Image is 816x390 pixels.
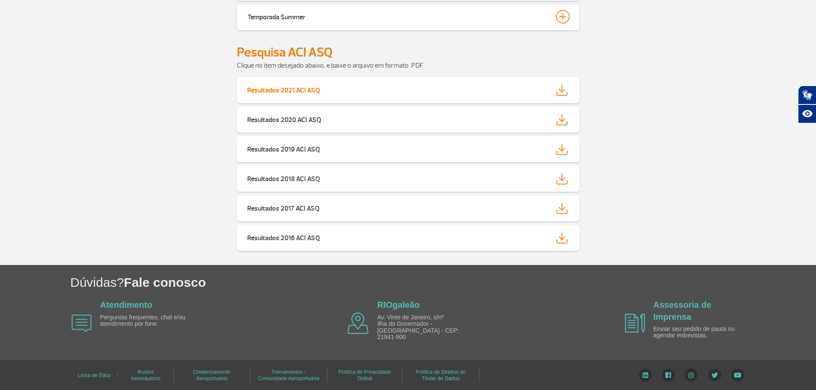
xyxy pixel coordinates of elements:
a: Resultados 2019 ACI ASQ [237,136,580,162]
p: Perguntas frequentes, chat e/ou atendimento por fone. [100,314,199,327]
button: Abrir tradutor de língua de sinais. [798,86,816,104]
a: Política de Privacidade Global [338,366,391,384]
a: Treinamentos - Comunidade Aeroportuária [258,366,319,384]
a: Política de Direitos do Titular de Dados [416,366,466,384]
img: YouTube [731,369,744,381]
img: Facebook [662,369,675,381]
h1: Dúvidas? [70,274,816,291]
p: Av. Vinte de Janeiro, s/nº Ilha do Governador - [GEOGRAPHIC_DATA] - CEP: 21941-900 [377,314,476,341]
img: airplane icon [347,313,369,334]
button: Temporada Summer [247,9,569,24]
strong: Resultados 2016 ACI ASQ [247,234,320,242]
a: Atendimento [100,300,152,310]
a: Resultados 2020 ACI ASQ [237,107,580,133]
a: Assessoria de Imprensa [653,300,711,321]
img: Twitter [708,369,721,381]
a: Resultados 2016 ACI ASQ [237,225,580,251]
a: RIOgaleão [377,300,420,310]
div: Plugin de acessibilidade da Hand Talk. [798,86,816,123]
p: Clique no item desejado abaixo, e baixe o arquivo em formato .PDF [237,60,580,71]
h2: Pesquisa ACI ASQ [237,45,580,60]
strong: Resultados 2020 ACI ASQ [247,116,321,124]
a: Linha de Ética [78,369,110,381]
strong: Resultados 2019 ACI ASQ [247,145,320,154]
strong: Resultados 2017 ACI ASQ [247,204,320,213]
img: airplane icon [625,314,645,333]
a: Resultados 2021 ACI ASQ [237,77,580,103]
img: airplane icon [72,315,92,332]
img: Instagram [684,369,698,381]
a: Credenciamento Aeroportuário [193,366,230,384]
button: Abrir recursos assistivos. [798,104,816,123]
a: Ruídos Aeronáuticos [131,366,161,384]
a: Resultados 2017 ACI ASQ [237,195,580,221]
strong: Resultados 2018 ACI ASQ [247,175,320,183]
span: Fale conosco [124,275,206,289]
img: LinkedIn [639,369,652,381]
strong: Resultados 2021 ACI ASQ [247,86,320,95]
p: Enviar seu pedido de pauta ou agendar entrevistas. [653,326,752,339]
div: Temporada Summer [248,10,305,22]
a: Resultados 2018 ACI ASQ [237,166,580,192]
